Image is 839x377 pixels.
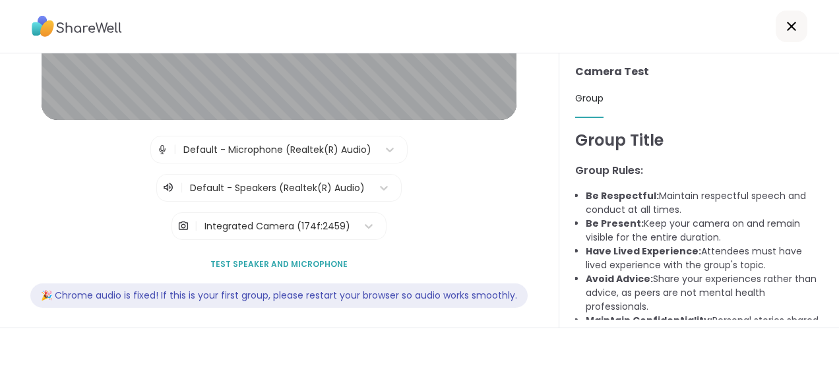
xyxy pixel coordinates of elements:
li: Maintain respectful speech and conduct at all times. [586,189,823,217]
li: Attendees must have lived experience with the group's topic. [586,245,823,272]
div: Default - Microphone (Realtek(R) Audio) [183,143,371,157]
li: Share your experiences rather than advice, as peers are not mental health professionals. [586,272,823,314]
li: Keep your camera on and remain visible for the entire duration. [586,217,823,245]
img: Microphone [156,136,168,163]
b: Avoid Advice: [586,272,653,285]
li: Personal stories shared in a group should remain private and should not be shared with anyone in ... [586,314,823,369]
h3: Group Rules: [575,163,823,179]
span: Test speaker and microphone [210,258,348,270]
button: Test speaker and microphone [205,250,353,278]
b: Be Respectful: [586,189,659,202]
h1: Group Title [575,129,823,152]
span: | [173,136,177,163]
div: 🎉 Chrome audio is fixed! If this is your first group, please restart your browser so audio works ... [30,283,528,308]
h3: Camera Test [575,64,823,80]
div: Integrated Camera (174f:2459) [204,219,350,233]
span: | [180,180,183,196]
b: Have Lived Experience: [586,245,701,258]
span: Group [575,92,604,105]
b: Be Present: [586,217,644,230]
span: | [195,213,198,239]
img: Camera [177,213,189,239]
b: Maintain Confidentiality: [586,314,712,327]
img: ShareWell Logo [32,11,122,42]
